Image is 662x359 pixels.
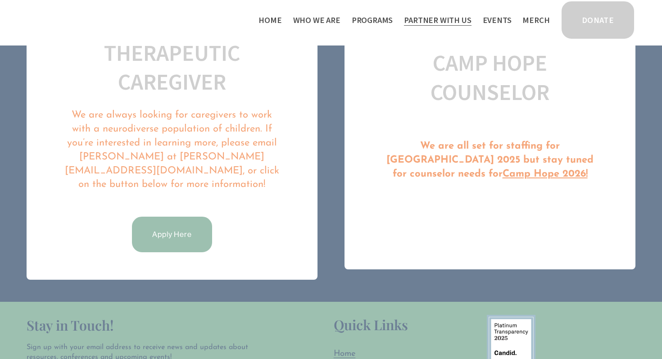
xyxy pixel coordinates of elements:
h2: Camp Hope Counselor [381,49,599,107]
a: Home [258,13,281,27]
a: Events [483,13,512,27]
u: Camp Hope 2026! [503,169,588,179]
h2: Stay in Touch! [27,315,277,335]
a: folder dropdown [352,13,393,27]
h2: Therapeutic caregiver [63,39,281,97]
p: We are always looking for caregivers to work with a neurodiverse population of children. If you’r... [63,109,281,192]
a: folder dropdown [293,13,340,27]
a: Apply Here [131,215,213,254]
span: Quick Links [334,315,408,334]
strong: We are all set for staffing for [GEOGRAPHIC_DATA] 2025 but stay tuned for counselor needs for [386,141,597,179]
a: Merch [522,13,549,27]
span: Who We Are [293,14,340,27]
a: folder dropdown [404,13,471,27]
span: Home [334,350,356,358]
span: Partner With Us [404,14,471,27]
span: Programs [352,14,393,27]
